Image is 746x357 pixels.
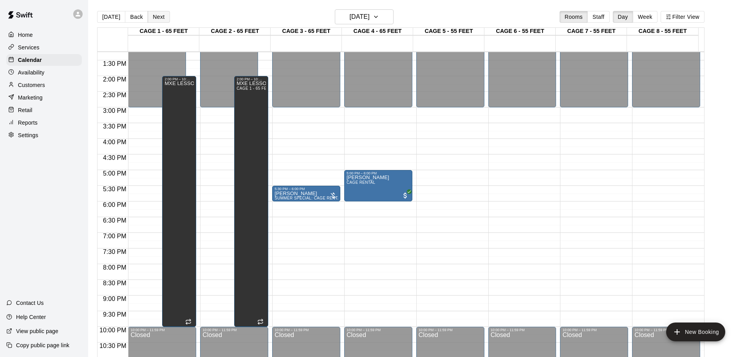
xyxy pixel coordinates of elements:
[101,170,128,177] span: 5:00 PM
[101,92,128,98] span: 2:30 PM
[101,248,128,255] span: 7:30 PM
[275,196,343,200] span: SUMMER SPECIAL: CAGE RENTAL
[6,29,82,41] a: Home
[128,28,199,35] div: CAGE 1 - 65 FEET
[419,328,482,332] div: 10:00 PM – 11:59 PM
[185,319,191,325] span: Recurring event
[148,11,170,23] button: Next
[335,9,394,24] button: [DATE]
[257,319,264,325] span: Recurring event
[237,86,309,91] span: CAGE 1 - 65 FEET, CAGE 2 - 65 FEET
[18,119,38,127] p: Reports
[6,104,82,116] a: Retail
[18,56,42,64] p: Calendar
[271,28,342,35] div: CAGE 3 - 65 FEET
[16,341,69,349] p: Copy public page link
[560,11,588,23] button: Rooms
[6,117,82,129] a: Reports
[101,76,128,83] span: 2:00 PM
[562,328,626,332] div: 10:00 PM – 11:59 PM
[199,28,271,35] div: CAGE 2 - 65 FEET
[342,28,413,35] div: CAGE 4 - 65 FEET
[101,295,128,302] span: 9:00 PM
[627,28,698,35] div: CAGE 8 - 55 FEET
[6,42,82,53] a: Services
[6,129,82,141] a: Settings
[18,31,33,39] p: Home
[97,11,125,23] button: [DATE]
[350,11,370,22] h6: [DATE]
[101,280,128,286] span: 8:30 PM
[275,328,338,332] div: 10:00 PM – 11:59 PM
[101,201,128,208] span: 6:00 PM
[18,106,33,114] p: Retail
[162,76,196,327] div: 2:00 PM – 10:00 PM: MXE LESSONS
[130,328,194,332] div: 10:00 PM – 11:59 PM
[101,139,128,145] span: 4:00 PM
[6,92,82,103] a: Marketing
[401,192,409,199] span: All customers have paid
[6,79,82,91] a: Customers
[202,328,266,332] div: 10:00 PM – 11:59 PM
[18,131,38,139] p: Settings
[101,217,128,224] span: 6:30 PM
[18,43,40,51] p: Services
[272,186,340,201] div: 5:30 PM – 6:00 PM: Rob Fidelman
[661,11,704,23] button: Filter View
[18,94,43,101] p: Marketing
[491,328,554,332] div: 10:00 PM – 11:59 PM
[101,60,128,67] span: 1:30 PM
[666,323,725,341] button: add
[234,76,268,327] div: 2:00 PM – 10:00 PM: MXE LESSONS
[633,11,657,23] button: Week
[344,170,412,201] div: 5:00 PM – 6:00 PM: Adam Weinbrom
[98,343,128,349] span: 10:30 PM
[413,28,484,35] div: CAGE 5 - 55 FEET
[237,77,266,81] div: 2:00 PM – 10:00 PM
[347,171,410,175] div: 5:00 PM – 6:00 PM
[556,28,627,35] div: CAGE 7 - 55 FEET
[18,81,45,89] p: Customers
[125,11,148,23] button: Back
[587,11,610,23] button: Staff
[6,54,82,66] a: Calendar
[16,299,44,307] p: Contact Us
[101,154,128,161] span: 4:30 PM
[347,328,410,332] div: 10:00 PM – 11:59 PM
[164,77,194,81] div: 2:00 PM – 10:00 PM
[484,28,556,35] div: CAGE 6 - 55 FEET
[16,327,58,335] p: View public page
[101,264,128,271] span: 8:00 PM
[16,313,46,321] p: Help Center
[101,123,128,130] span: 3:30 PM
[347,180,376,185] span: CAGE RENTAL
[98,327,128,333] span: 10:00 PM
[101,107,128,114] span: 3:00 PM
[275,187,338,191] div: 5:30 PM – 6:00 PM
[101,186,128,192] span: 5:30 PM
[613,11,633,23] button: Day
[6,67,82,78] a: Availability
[101,311,128,318] span: 9:30 PM
[634,328,698,332] div: 10:00 PM – 11:59 PM
[101,233,128,239] span: 7:00 PM
[18,69,45,76] p: Availability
